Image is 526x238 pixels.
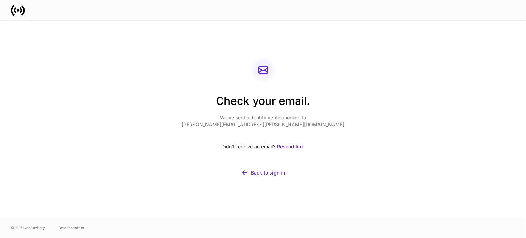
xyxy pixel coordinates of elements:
[182,93,344,114] h2: Check your email.
[182,139,344,154] div: Didn’t receive an email?
[182,165,344,180] button: Back to sign in
[11,225,45,230] span: © 2025 OneAdvisory
[277,143,304,150] div: Resend link
[182,114,344,128] p: We’ve sent a identity verification link to [PERSON_NAME][EMAIL_ADDRESS][PERSON_NAME][DOMAIN_NAME]
[277,139,305,154] button: Resend link
[59,225,84,230] a: Data Disclaimer
[251,169,285,176] div: Back to sign in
